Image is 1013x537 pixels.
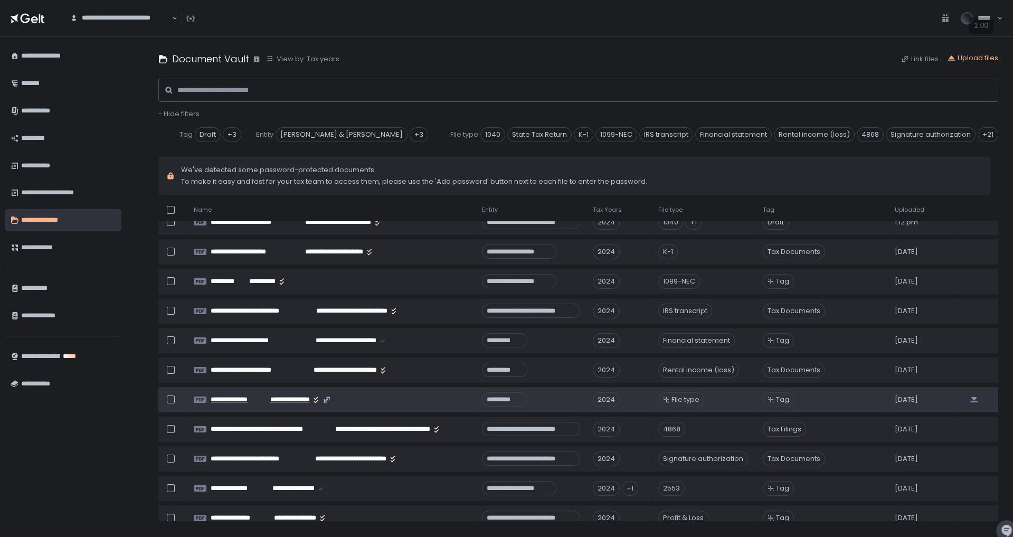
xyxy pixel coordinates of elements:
[658,244,678,259] div: K-1
[763,215,789,230] span: Draft
[181,165,647,175] span: We've detected some password-protected documents.
[895,513,918,523] span: [DATE]
[658,215,683,230] div: 1040
[158,109,200,119] button: - Hide filters
[593,451,620,466] div: 2024
[658,274,700,289] div: 1099-NEC
[895,336,918,345] span: [DATE]
[658,206,683,214] span: File type
[763,206,774,214] span: Tag
[195,127,221,142] span: Draft
[595,127,637,142] span: 1099-NEC
[593,333,620,348] div: 2024
[482,206,498,214] span: Entity
[895,395,918,404] span: [DATE]
[593,274,620,289] div: 2024
[658,481,685,496] div: 2553
[507,127,572,142] span: State Tax Return
[776,513,789,523] span: Tag
[895,247,918,257] span: [DATE]
[194,206,212,214] span: Name
[63,7,177,29] div: Search for option
[639,127,693,142] span: IRS transcript
[658,511,708,525] div: Profit & Loss
[895,425,918,434] span: [DATE]
[895,454,918,464] span: [DATE]
[593,304,620,318] div: 2024
[901,54,939,64] button: Link files
[70,23,171,33] input: Search for option
[266,54,339,64] button: View by: Tax years
[593,392,620,407] div: 2024
[895,365,918,375] span: [DATE]
[895,206,924,214] span: Uploaded
[857,127,884,142] span: 4868
[763,422,806,437] span: Tax Filings
[763,363,825,378] span: Tax Documents
[622,481,638,496] div: +1
[886,127,976,142] span: Signature authorization
[776,395,789,404] span: Tag
[671,395,699,404] span: File type
[181,177,647,186] span: To make it easy and fast for your tax team to access them, please use the 'Add password' button n...
[978,127,998,142] div: +21
[593,511,620,525] div: 2024
[776,277,789,286] span: Tag
[776,336,789,345] span: Tag
[480,127,505,142] span: 1040
[410,127,428,142] div: +3
[179,130,193,139] span: Tag
[593,422,620,437] div: 2024
[593,206,622,214] span: Tax Years
[593,481,620,496] div: 2024
[658,333,735,348] div: Financial statement
[223,127,241,142] div: +3
[172,52,249,66] h1: Document Vault
[895,306,918,316] span: [DATE]
[947,53,998,63] button: Upload files
[895,277,918,286] span: [DATE]
[685,215,702,230] div: +1
[895,484,918,493] span: [DATE]
[763,244,825,259] span: Tax Documents
[895,218,918,227] span: 1:12 pm
[658,451,748,466] div: Signature authorization
[574,127,593,142] span: K-1
[774,127,855,142] span: Rental income (loss)
[776,484,789,493] span: Tag
[658,363,739,378] div: Rental income (loss)
[593,244,620,259] div: 2024
[658,304,712,318] div: IRS transcript
[450,130,478,139] span: File type
[593,215,620,230] div: 2024
[763,451,825,466] span: Tax Documents
[256,130,273,139] span: Entity
[763,304,825,318] span: Tax Documents
[276,127,408,142] span: [PERSON_NAME] & [PERSON_NAME]
[658,422,685,437] div: 4868
[593,363,620,378] div: 2024
[695,127,772,142] span: Financial statement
